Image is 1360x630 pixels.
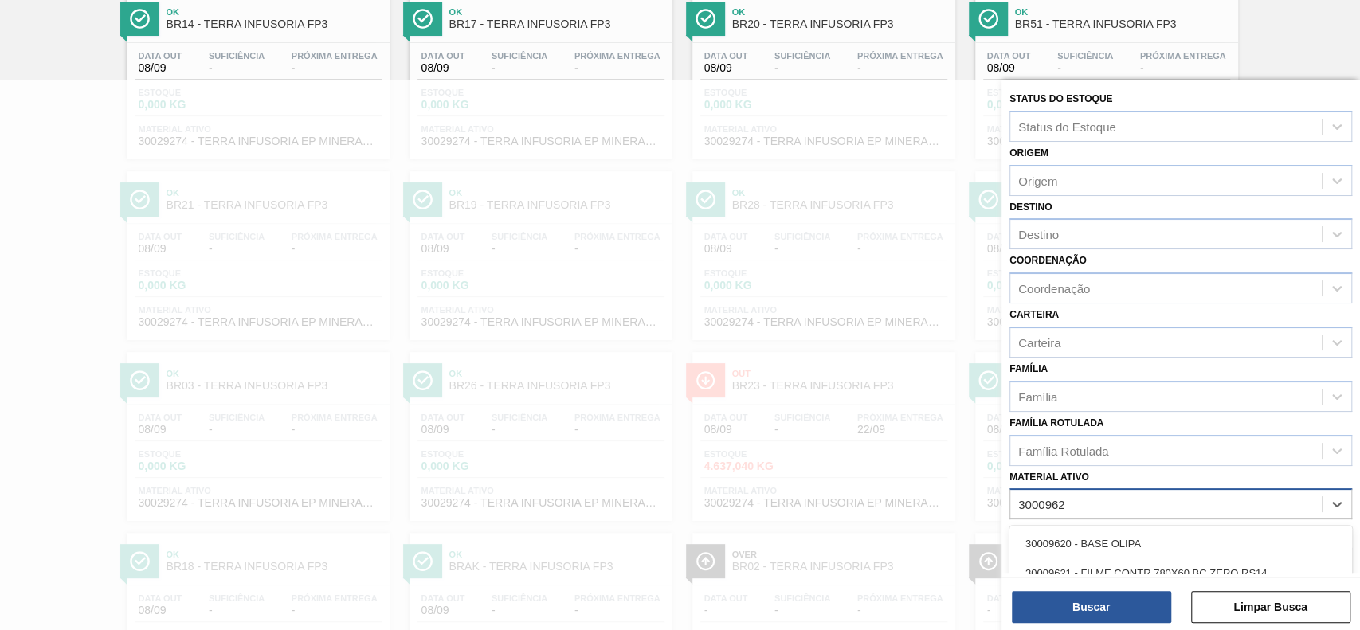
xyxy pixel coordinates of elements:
span: Data out [421,51,465,61]
div: Status do Estoque [1018,119,1116,133]
label: Origem [1009,147,1048,158]
div: Carteira [1018,335,1060,349]
span: 08/09 [704,62,748,74]
span: - [209,62,265,74]
span: BR14 - TERRA INFUSORIA FP3 [167,18,382,30]
span: - [292,62,378,74]
span: Suficiência [1057,51,1113,61]
span: - [774,62,830,74]
span: Suficiência [774,51,830,61]
label: Material ativo [1009,472,1089,483]
div: Destino [1018,228,1059,241]
span: Ok [1015,7,1230,17]
label: Família [1009,363,1048,374]
span: Próxima Entrega [1140,51,1226,61]
span: 08/09 [139,62,182,74]
span: BR51 - TERRA INFUSORIA FP3 [1015,18,1230,30]
div: Família Rotulada [1018,444,1108,457]
span: 08/09 [987,62,1031,74]
span: Data out [704,51,748,61]
span: - [1140,62,1226,74]
span: - [857,62,943,74]
span: - [1057,62,1113,74]
span: - [574,62,660,74]
span: Próxima Entrega [292,51,378,61]
span: Suficiência [209,51,265,61]
img: Ícone [696,9,715,29]
label: Carteira [1009,309,1059,320]
span: BR20 - TERRA INFUSORIA FP3 [732,18,947,30]
div: 30009621 - FILME CONTR 780X60 BC ZERO RS14 [1009,558,1352,588]
div: Coordenação [1018,282,1090,295]
span: Próxima Entrega [857,51,943,61]
span: Data out [139,51,182,61]
img: Ícone [130,9,150,29]
span: Data out [987,51,1031,61]
label: Família Rotulada [1009,417,1103,428]
div: Origem [1018,174,1057,187]
span: - [492,62,547,74]
img: Ícone [978,9,998,29]
img: Ícone [413,9,433,29]
span: Ok [167,7,382,17]
span: Ok [449,7,664,17]
span: 08/09 [421,62,465,74]
label: Coordenação [1009,255,1087,266]
span: Próxima Entrega [574,51,660,61]
div: Família [1018,389,1057,403]
label: Status do Estoque [1009,93,1112,104]
div: 30009620 - BASE OLIPA [1009,529,1352,558]
span: BR17 - TERRA INFUSORIA FP3 [449,18,664,30]
span: Ok [732,7,947,17]
label: Destino [1009,202,1052,213]
span: Suficiência [492,51,547,61]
